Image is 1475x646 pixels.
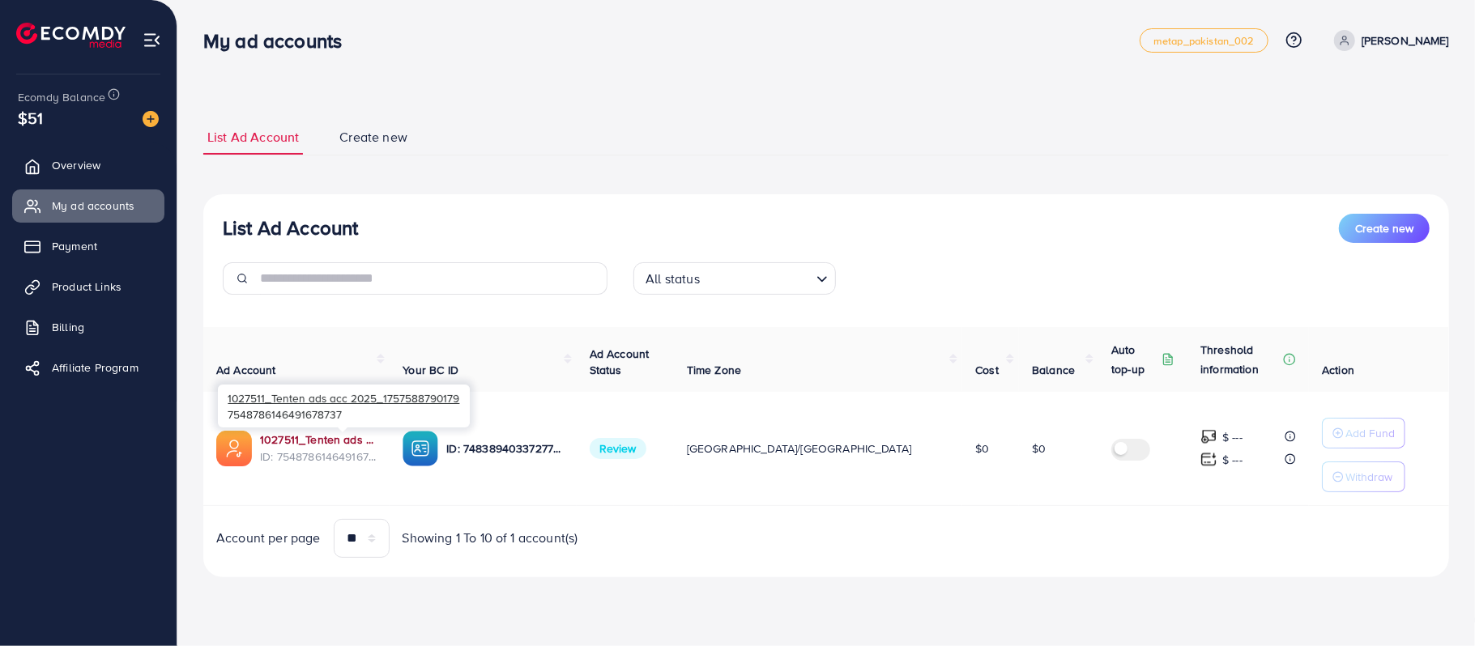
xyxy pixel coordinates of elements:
a: Overview [12,149,164,181]
span: $0 [975,440,989,457]
span: [GEOGRAPHIC_DATA]/[GEOGRAPHIC_DATA] [687,440,912,457]
button: Withdraw [1322,461,1405,492]
div: Search for option [633,262,836,295]
span: $0 [1032,440,1046,457]
p: $ --- [1222,450,1243,470]
h3: My ad accounts [203,29,355,53]
p: Withdraw [1345,467,1392,487]
h3: List Ad Account [223,216,358,240]
img: logo [16,23,126,48]
img: top-up amount [1200,451,1217,468]
span: List Ad Account [207,128,299,147]
span: All status [642,267,703,291]
span: Ad Account Status [590,346,650,378]
span: Create new [339,128,407,147]
span: Product Links [52,278,121,295]
span: $51 [18,106,43,130]
a: metap_pakistan_002 [1140,28,1268,53]
img: ic-ads-acc.e4c84228.svg [216,431,252,466]
span: Create new [1355,220,1413,236]
span: Balance [1032,362,1075,378]
img: ic-ba-acc.ded83a64.svg [403,431,438,466]
span: Action [1322,362,1354,378]
iframe: Chat [1406,573,1463,634]
button: Create new [1339,214,1430,243]
img: menu [143,31,161,49]
span: ID: 7548786146491678737 [260,448,377,465]
a: [PERSON_NAME] [1328,30,1449,51]
span: Billing [52,319,84,335]
div: 7548786146491678737 [218,385,470,427]
span: Ad Account [216,362,276,378]
p: $ --- [1222,427,1243,447]
span: 1027511_Tenten ads acc 2025_1757588790179 [228,390,459,406]
span: Your BC ID [403,362,458,378]
button: Add Fund [1322,418,1405,448]
a: 1027511_Tenten ads acc 2025_1757588790179 [260,431,377,448]
span: Time Zone [687,362,741,378]
span: Overview [52,157,100,173]
img: image [143,111,159,127]
p: Auto top-up [1111,340,1158,379]
a: Product Links [12,270,164,303]
a: Payment [12,230,164,262]
span: Ecomdy Balance [18,89,105,105]
input: Search for option [705,264,810,291]
span: Affiliate Program [52,359,139,376]
a: Billing [12,311,164,343]
p: [PERSON_NAME] [1362,31,1449,50]
p: Threshold information [1200,340,1280,379]
span: Cost [975,362,999,378]
img: top-up amount [1200,428,1217,445]
p: ID: 7483894033727799303 [446,439,563,458]
span: Showing 1 To 10 of 1 account(s) [403,529,578,547]
a: My ad accounts [12,189,164,222]
span: Payment [52,238,97,254]
p: Add Fund [1345,423,1395,443]
span: Account per page [216,529,321,547]
a: Affiliate Program [12,351,164,384]
span: My ad accounts [52,198,134,214]
span: Review [590,438,646,459]
span: metap_pakistan_002 [1153,36,1255,46]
